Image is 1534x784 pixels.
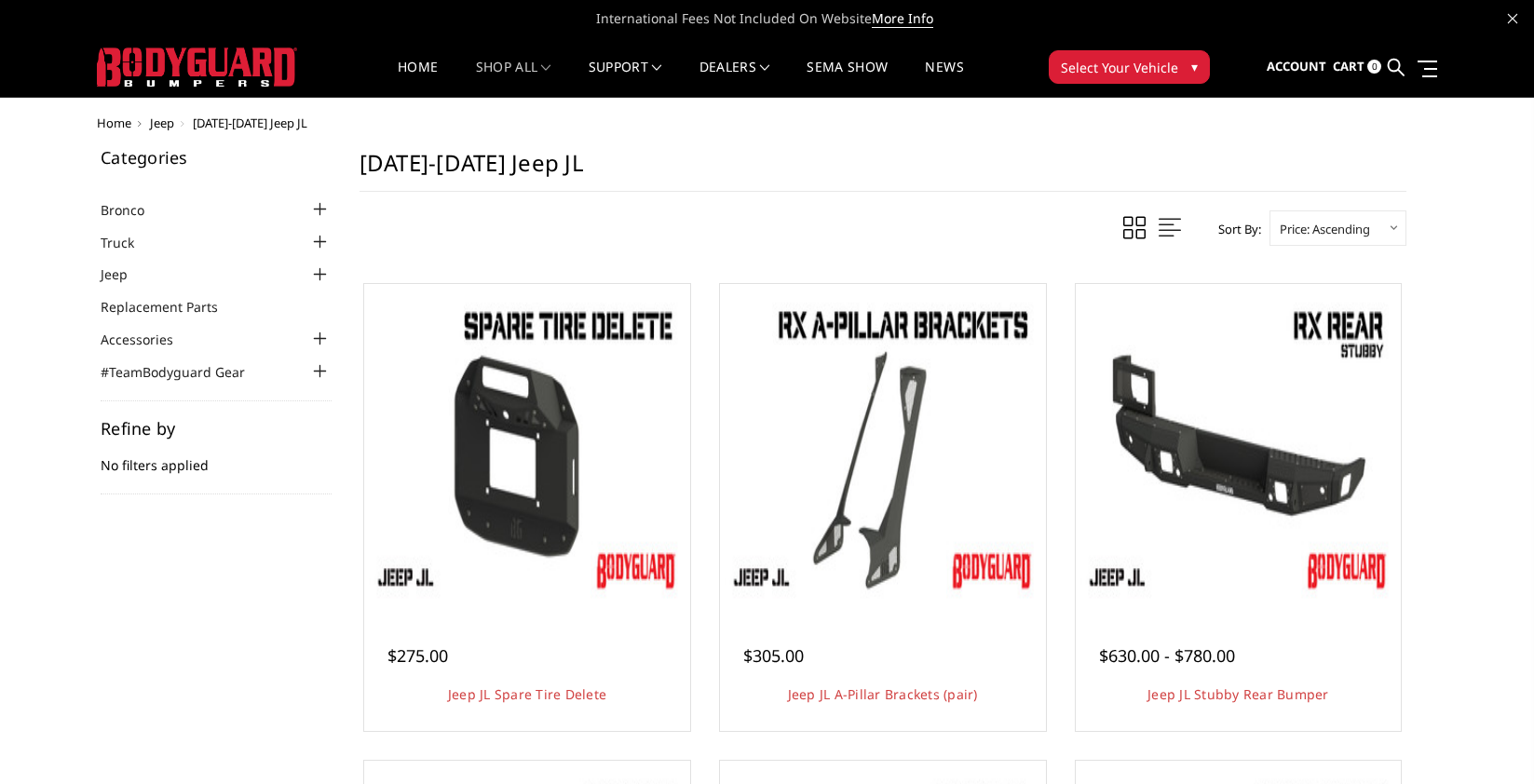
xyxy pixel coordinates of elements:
[150,115,174,131] a: Jeep
[1080,289,1397,605] a: Jeep JL Stubby Rear Bumper Jeep JL Stubby Rear Bumper
[788,685,978,703] a: Jeep JL A-Pillar Brackets (pair)
[97,115,131,131] a: Home
[1061,58,1178,77] span: Select Your Vehicle
[872,9,933,28] a: More Info
[1099,644,1235,667] span: $630.00 - $780.00
[369,289,686,605] a: Jeep JL Spare Tire Delete Jeep JL Spare Tire Delete
[193,115,307,131] span: [DATE]-[DATE] Jeep JL
[925,61,963,97] a: News
[360,149,1406,192] h1: [DATE]-[DATE] Jeep JL
[101,297,241,317] a: Replacement Parts
[101,233,157,252] a: Truck
[101,330,197,349] a: Accessories
[101,149,332,166] h5: Categories
[101,200,168,220] a: Bronco
[101,420,332,494] div: No filters applied
[1191,57,1198,76] span: ▾
[1267,42,1326,92] a: Account
[807,61,888,97] a: SEMA Show
[1333,58,1364,74] span: Cart
[398,61,438,97] a: Home
[101,420,332,437] h5: Refine by
[1147,685,1329,703] a: Jeep JL Stubby Rear Bumper
[725,289,1041,605] a: Jeep JL A-Pillar Brackets (pair) Jeep JL A-Pillar Brackets (pair)
[1333,42,1381,92] a: Cart 0
[589,61,662,97] a: Support
[1049,50,1210,84] button: Select Your Vehicle
[448,685,606,703] a: Jeep JL Spare Tire Delete
[1208,215,1261,243] label: Sort By:
[743,644,804,667] span: $305.00
[97,47,297,87] img: BODYGUARD BUMPERS
[101,264,151,284] a: Jeep
[387,644,448,667] span: $275.00
[1367,60,1381,74] span: 0
[476,61,551,97] a: shop all
[101,362,268,382] a: #TeamBodyguard Gear
[699,61,770,97] a: Dealers
[1267,58,1326,74] span: Account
